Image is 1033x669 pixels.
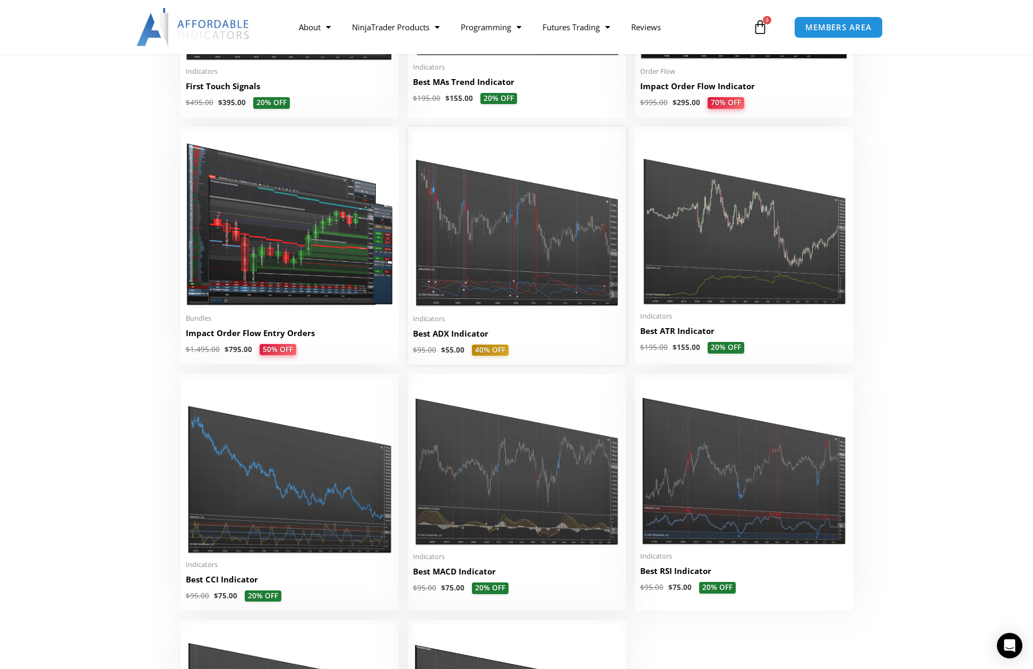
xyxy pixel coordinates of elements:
[413,328,621,339] h2: Best ADX Indicator
[413,76,621,93] a: Best MAs Trend Indicator
[186,591,209,601] bdi: 95.00
[640,552,848,561] span: Indicators
[673,98,677,107] span: $
[737,12,784,42] a: 3
[186,574,393,590] a: Best CCI Indicator
[186,98,213,107] bdi: 495.00
[413,583,436,593] bdi: 95.00
[621,15,672,39] a: Reviews
[413,132,621,308] img: Best ADX Indicator
[253,97,290,109] span: 20% OFF
[673,342,700,352] bdi: 155.00
[673,98,700,107] bdi: 295.00
[699,582,736,594] span: 20% OFF
[413,566,621,577] h2: Best MACD Indicator
[218,98,246,107] bdi: 395.00
[472,582,509,594] span: 20% OFF
[413,93,417,103] span: $
[186,67,393,76] span: Indicators
[225,345,252,354] bdi: 795.00
[186,314,393,323] span: Bundles
[186,560,393,569] span: Indicators
[441,583,445,593] span: $
[413,314,621,323] span: Indicators
[640,98,668,107] bdi: 995.00
[472,345,509,356] span: 40% OFF
[441,345,445,355] span: $
[186,379,393,554] img: Best CCI Indicator
[640,67,848,76] span: Order Flow
[186,591,190,601] span: $
[763,16,771,24] span: 3
[288,15,750,39] nav: Menu
[997,633,1022,658] div: Open Intercom Messenger
[640,379,848,545] img: Best RSI Indicator
[640,81,848,92] h2: Impact Order Flow Indicator
[186,132,393,307] img: Impact Order Flow Entry Orders
[218,98,222,107] span: $
[413,345,436,355] bdi: 95.00
[640,325,848,342] a: Best ATR Indicator
[214,591,218,601] span: $
[413,345,417,355] span: $
[413,63,621,72] span: Indicators
[708,97,744,109] span: 70% OFF
[441,345,464,355] bdi: 55.00
[186,98,190,107] span: $
[288,15,341,39] a: About
[413,552,621,561] span: Indicators
[413,93,441,103] bdi: 195.00
[640,565,848,582] a: Best RSI Indicator
[668,582,673,592] span: $
[136,8,251,46] img: LogoAI | Affordable Indicators – NinjaTrader
[413,76,621,88] h2: Best MAs Trend Indicator
[640,342,644,352] span: $
[413,328,621,345] a: Best ADX Indicator
[186,574,393,585] h2: Best CCI Indicator
[341,15,450,39] a: NinjaTrader Products
[668,582,692,592] bdi: 75.00
[260,344,296,356] span: 50% OFF
[640,312,848,321] span: Indicators
[640,582,644,592] span: $
[640,132,848,306] img: Best ATR Indicator
[640,342,668,352] bdi: 195.00
[450,15,532,39] a: Programming
[640,582,664,592] bdi: 95.00
[480,93,517,105] span: 20% OFF
[413,379,621,546] img: Best MACD Indicator
[673,342,677,352] span: $
[794,16,883,38] a: MEMBERS AREA
[532,15,621,39] a: Futures Trading
[186,81,393,92] h2: First Touch Signals
[441,583,464,593] bdi: 75.00
[708,342,744,354] span: 20% OFF
[214,591,237,601] bdi: 75.00
[445,93,473,103] bdi: 155.00
[640,565,848,577] h2: Best RSI Indicator
[805,23,872,31] span: MEMBERS AREA
[186,345,220,354] bdi: 1,495.00
[640,98,644,107] span: $
[245,590,281,602] span: 20% OFF
[413,583,417,593] span: $
[413,566,621,582] a: Best MACD Indicator
[186,328,393,344] a: Impact Order Flow Entry Orders
[186,345,190,354] span: $
[186,328,393,339] h2: Impact Order Flow Entry Orders
[225,345,229,354] span: $
[640,81,848,97] a: Impact Order Flow Indicator
[445,93,450,103] span: $
[640,325,848,337] h2: Best ATR Indicator
[186,81,393,97] a: First Touch Signals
